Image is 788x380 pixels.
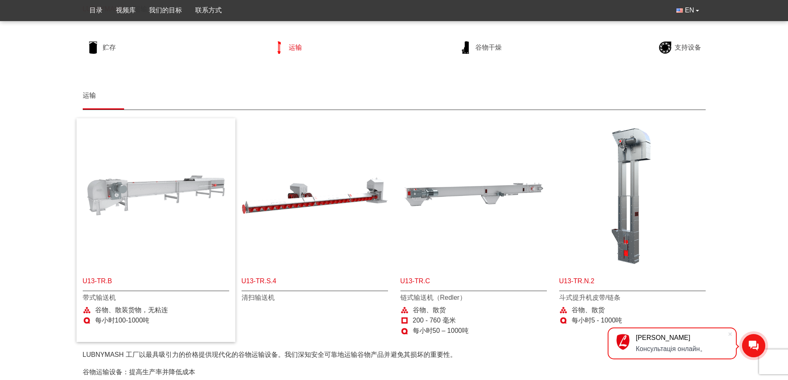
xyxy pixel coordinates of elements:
[103,44,116,51] font: 贮存
[149,7,182,14] font: 我们的目标
[83,92,96,99] font: 运输
[455,41,506,54] a: 谷物干燥
[83,41,120,54] a: 贮存
[109,2,142,18] a: 视频库
[572,306,605,313] font: 谷物、散货
[413,327,469,334] font: 每小时50 – 1000吨
[242,294,275,301] font: 清扫输送机
[413,306,446,313] font: 谷物、散货
[400,294,466,301] font: 链式输送机（Redler）
[189,2,228,18] a: 联系方式
[89,7,103,14] font: 目录
[636,345,707,352] font: Консультація онлайн。
[195,7,222,14] font: 联系方式
[559,277,594,284] font: U13-TR.N.2
[95,317,150,324] font: 每小时100-1000吨
[83,277,112,284] font: U13-TR.B
[475,44,502,51] font: 谷物干燥
[655,41,705,54] a: 支持设备
[242,277,276,284] font: U13-TR.S.4
[685,7,694,14] font: EN
[559,273,706,292] a: U13-TR.N.2
[83,368,195,375] font: 谷物运输设备：提高生产率并降低成本
[83,273,229,292] a: U13-TR.B
[289,44,302,51] font: 运输
[83,351,457,358] font: LUBNYMASH 工厂以最具吸引力的价格提供现代化的谷物运输设备。我们深知安全可靠地运输谷物产品并避免其损坏的重要性。
[95,306,168,313] font: 谷物、散装货物，无粘连
[83,294,116,301] font: 带式输送机
[676,8,683,13] img: 英语
[675,44,701,51] font: 支持设备
[242,273,388,292] a: U13-TR.S.4
[559,294,620,301] font: 斗式提升机皮带/链条
[670,2,705,18] button: EN
[400,273,547,292] a: U13-TR.C
[142,2,189,18] a: 我们的目标
[83,2,109,18] a: 目录
[116,7,136,14] font: 视频库
[269,41,306,54] a: 运输
[400,277,430,284] font: U13-TR.C
[572,317,623,324] font: 每小时5 - 1000吨
[636,334,690,341] font: [PERSON_NAME]
[413,317,456,324] font: 200 - 760 毫米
